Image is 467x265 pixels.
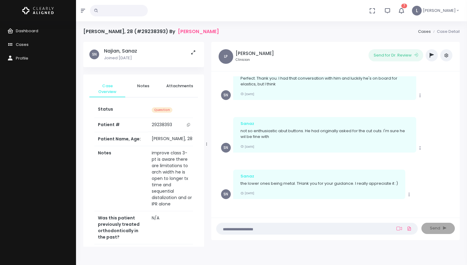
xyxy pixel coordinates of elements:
[94,132,148,146] th: Patient Name, Age:
[236,51,274,56] h5: [PERSON_NAME]
[94,146,148,211] th: Notes
[16,28,38,34] span: Dashboard
[148,118,196,132] td: 29238393
[83,42,204,247] div: scrollable content
[240,75,409,87] p: Perfect. Thank you. I had that conversation with him and luckily he's on board for elastics, but ...
[240,121,409,127] div: Sanaz
[401,4,407,8] span: 7
[240,173,398,179] div: Sanaz
[178,29,219,34] a: [PERSON_NAME]
[395,226,403,231] a: Add Loom Video
[221,90,231,100] span: SN
[240,181,398,187] p: the lower ones being metal. THank you for your guidance. I really appreciate it :)
[412,6,422,15] span: L
[240,92,254,96] small: [DATE]
[240,128,409,140] p: not so enthusiastic abut buttons. He had originally asked for the cut outs. I'm sure he wil be fi...
[83,29,219,34] h4: [PERSON_NAME], 28 (#29238393) By
[240,145,254,149] small: [DATE]
[148,132,196,146] td: [PERSON_NAME], 28
[16,55,28,61] span: Profile
[22,4,54,17] img: Logo Horizontal
[94,118,148,132] th: Patient #
[104,55,137,61] p: Joined [DATE]
[368,49,423,61] button: Send for Dr. Review
[94,211,148,244] th: Was this patient previously treated orthodontically in the past?
[240,191,254,195] small: [DATE]
[94,83,120,95] span: Case Overview
[221,189,231,199] span: SN
[216,76,455,212] div: scrollable content
[148,211,196,244] td: N/A
[104,48,137,54] h5: Najian, Sanaz
[431,29,460,35] li: Case Detail
[166,83,193,89] span: Attachments
[221,143,231,153] span: SN
[148,146,196,211] td: improve class 3- pt is aware there are limitations to arch width he is open to longer tx time and...
[406,223,413,234] a: Add Files
[94,102,148,118] th: Status
[152,107,172,113] span: Question
[130,83,156,89] span: Notes
[16,42,29,47] span: Cases
[418,29,431,34] a: Cases
[89,50,99,59] span: SN
[219,49,233,64] span: LP
[423,8,456,14] span: [PERSON_NAME]
[236,57,274,62] small: Clinician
